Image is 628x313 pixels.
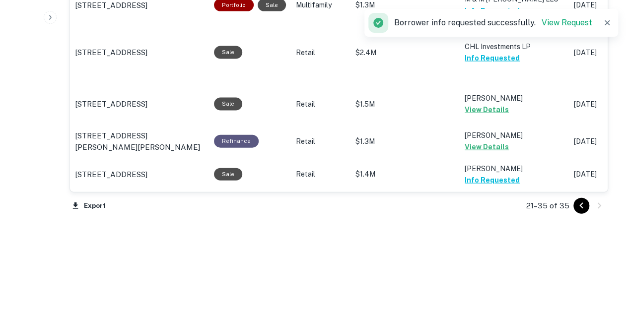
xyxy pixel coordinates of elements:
p: [PERSON_NAME] [465,130,564,141]
p: [STREET_ADDRESS] [75,169,147,181]
p: $1.4M [355,169,455,180]
div: Sale [214,168,242,181]
p: Retail [296,169,346,180]
div: Sale [214,98,242,110]
button: Go to previous page [573,198,589,214]
button: View Details [465,141,509,153]
p: [STREET_ADDRESS] [75,98,147,110]
button: Export [70,198,108,213]
p: Borrower info requested successfully. [394,17,592,29]
button: Info Requested [465,5,520,17]
div: This loan purpose was for refinancing [214,135,259,147]
a: [STREET_ADDRESS] [75,169,204,181]
p: $2.4M [355,48,455,58]
a: [STREET_ADDRESS] [75,47,204,59]
p: Retail [296,48,346,58]
button: Info Requested [465,52,520,64]
p: [PERSON_NAME] [465,163,564,174]
iframe: Chat Widget [578,234,628,281]
p: [PERSON_NAME] [465,93,564,104]
p: Retail [296,99,346,110]
a: [STREET_ADDRESS] [75,98,204,110]
button: View Details [465,104,509,116]
p: [STREET_ADDRESS] [75,47,147,59]
button: Info Requested [465,174,520,186]
p: CHL Investments LP [465,41,564,52]
a: [STREET_ADDRESS][PERSON_NAME][PERSON_NAME] [75,130,204,153]
p: $1.3M [355,136,455,147]
div: Sale [214,46,242,59]
p: 21–35 of 35 [526,200,569,212]
p: $1.5M [355,99,455,110]
p: Retail [296,136,346,147]
a: View Request [542,18,592,27]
